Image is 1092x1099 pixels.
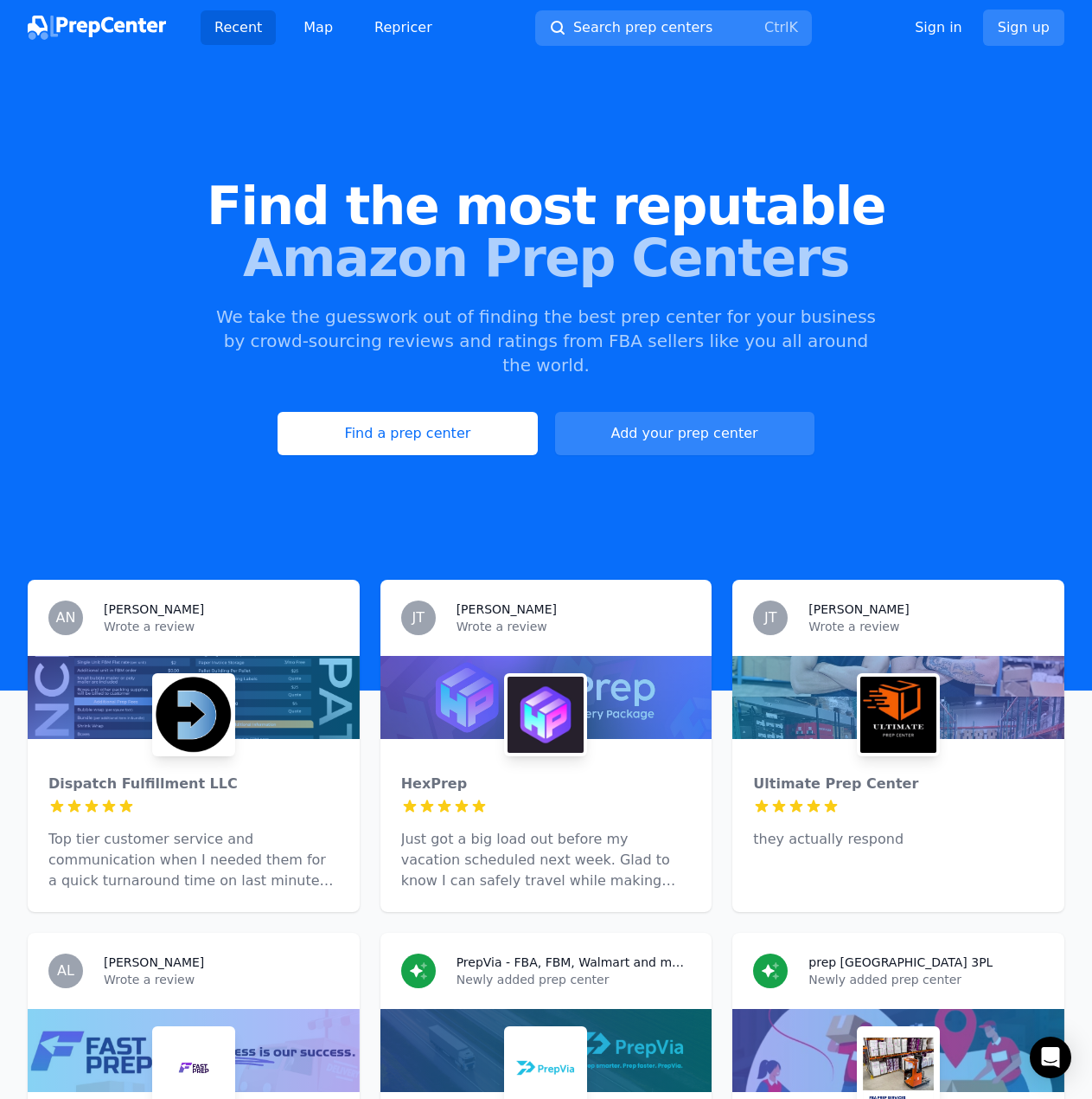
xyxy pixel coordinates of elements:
[28,232,1064,284] span: Amazon Prep Centers
[380,580,712,912] a: JT[PERSON_NAME]Wrote a reviewHexPrepHexPrepJust got a big load out before my vacation scheduled n...
[555,412,814,455] a: Add your prep center
[808,601,909,618] h3: [PERSON_NAME]
[290,10,347,45] a: Map
[764,611,777,625] span: JT
[156,677,232,753] img: Dispatch Fulfillment LLC
[860,677,936,753] img: Ultimate Prep Center
[48,774,339,794] div: Dispatch Fulfillment LLC
[104,954,204,971] h3: [PERSON_NAME]
[915,17,962,38] a: Sign in
[808,618,1044,635] p: Wrote a review
[764,19,789,35] kbd: Ctrl
[789,19,798,35] kbd: K
[573,17,712,38] span: Search prep centers
[457,971,692,988] p: Newly added prep center
[535,10,812,46] button: Search prep centersCtrlK
[201,10,276,45] a: Recent
[457,618,692,635] p: Wrote a review
[28,16,166,40] img: PrepCenter
[808,954,993,971] h3: prep [GEOGRAPHIC_DATA] 3PL
[401,829,692,891] p: Just got a big load out before my vacation scheduled next week. Glad to know I can safely travel ...
[1030,1037,1071,1078] div: Open Intercom Messenger
[361,10,446,45] a: Repricer
[808,971,1044,988] p: Newly added prep center
[732,580,1064,912] a: JT[PERSON_NAME]Wrote a reviewUltimate Prep CenterUltimate Prep Centerthey actually respond
[104,618,339,635] p: Wrote a review
[48,829,339,891] p: Top tier customer service and communication when I needed them for a quick turnaround time on las...
[983,10,1064,46] a: Sign up
[753,774,1044,794] div: Ultimate Prep Center
[753,829,1044,850] p: they actually respond
[457,954,692,971] h3: PrepVia - FBA, FBM, Walmart and more
[278,412,537,455] a: Find a prep center
[28,580,360,912] a: AN[PERSON_NAME]Wrote a reviewDispatch Fulfillment LLCDispatch Fulfillment LLCTop tier customer se...
[412,611,425,625] span: JT
[214,305,878,377] p: We take the guesswork out of finding the best prep center for your business by crowd-sourcing rev...
[56,611,76,625] span: AN
[508,677,584,753] img: HexPrep
[104,971,339,988] p: Wrote a review
[57,964,74,978] span: AL
[28,180,1064,232] span: Find the most reputable
[401,774,692,794] div: HexPrep
[104,601,204,618] h3: [PERSON_NAME]
[457,601,557,618] h3: [PERSON_NAME]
